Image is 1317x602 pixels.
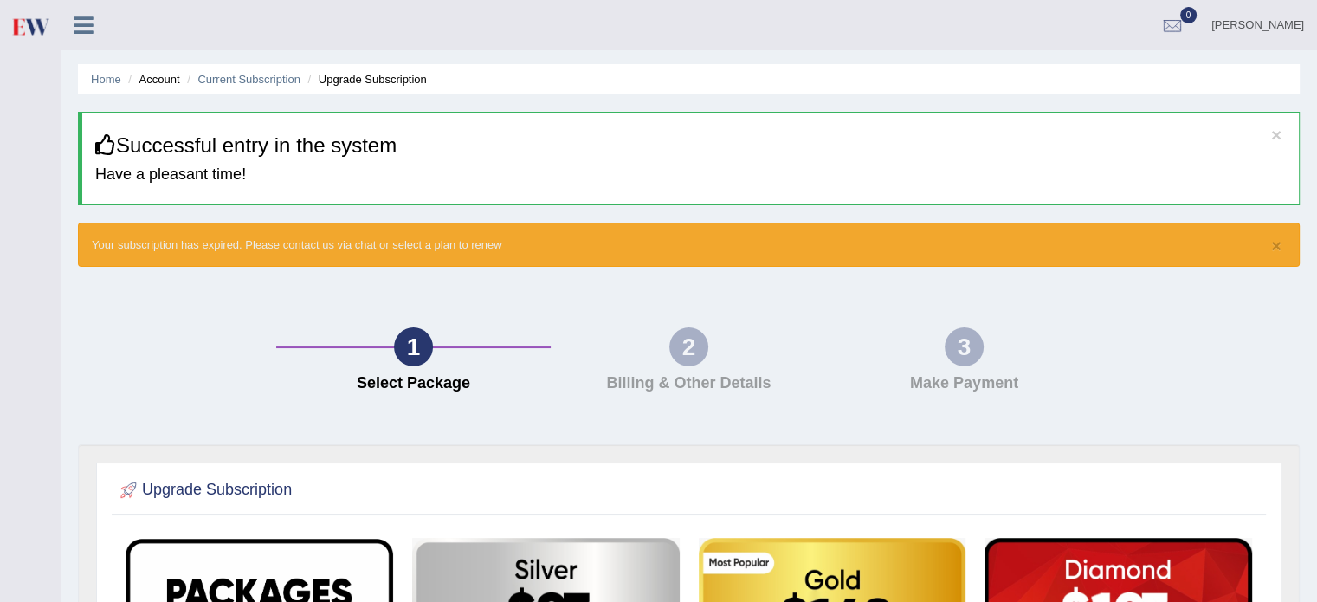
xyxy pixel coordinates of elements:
[945,327,984,366] div: 3
[1271,126,1281,144] button: ×
[1271,236,1281,255] button: ×
[95,166,1286,184] h4: Have a pleasant time!
[95,134,1286,157] h3: Successful entry in the system
[835,375,1093,392] h4: Make Payment
[197,73,300,86] a: Current Subscription
[394,327,433,366] div: 1
[559,375,817,392] h4: Billing & Other Details
[116,477,292,503] h2: Upgrade Subscription
[304,71,427,87] li: Upgrade Subscription
[124,71,179,87] li: Account
[91,73,121,86] a: Home
[285,375,543,392] h4: Select Package
[78,223,1300,267] div: Your subscription has expired. Please contact us via chat or select a plan to renew
[669,327,708,366] div: 2
[1180,7,1198,23] span: 0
